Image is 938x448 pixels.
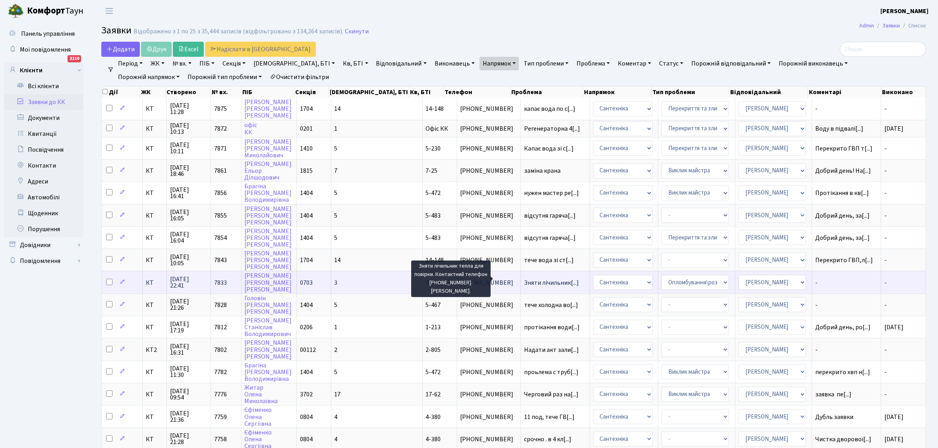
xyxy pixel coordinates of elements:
[460,302,518,308] span: [PHONE_NUMBER]
[815,347,878,353] span: -
[776,57,851,70] a: Порожній виконавець
[300,256,313,265] span: 1704
[214,211,227,220] span: 7855
[146,280,163,286] span: КТ
[882,87,926,98] th: Виконано
[4,42,83,58] a: Мої повідомлення3210
[170,321,208,334] span: [DATE] 17:19
[146,347,163,353] span: КТ2
[335,368,338,377] span: 5
[335,323,338,332] span: 1
[300,234,313,242] span: 1404
[245,272,292,294] a: [PERSON_NAME][PERSON_NAME][PERSON_NAME]
[335,166,338,175] span: 7
[133,28,343,35] div: Відображено з 1 по 25 з 35,444 записів (відфільтровано з 134,264 записів).
[524,256,574,265] span: тече вода зі ст[...]
[884,301,887,309] span: -
[524,168,586,174] span: заміна крана
[808,87,881,98] th: Коментарі
[146,302,163,308] span: КТ
[4,26,83,42] a: Панель управління
[520,57,572,70] a: Тип проблеми
[480,57,519,70] a: Напрямок
[170,365,208,378] span: [DATE] 11:30
[214,323,227,332] span: 7812
[335,124,338,133] span: 1
[524,346,579,354] span: Надати акт зали[...]
[214,278,227,287] span: 7833
[815,390,851,399] span: заявка пе[...]
[426,211,441,220] span: 5-483
[815,106,878,112] span: -
[688,57,774,70] a: Порожній відповідальний
[815,211,870,220] span: Добрий день, за[...]
[815,256,873,265] span: Перекрито ГВП,л[...]
[245,294,292,316] a: Головін[PERSON_NAME][PERSON_NAME]
[214,256,227,265] span: 7843
[460,235,518,241] span: [PHONE_NUMBER]
[300,390,313,399] span: 3702
[245,316,292,338] a: [PERSON_NAME]СтаніславВолодимирович
[4,221,83,237] a: Порушення
[884,323,903,332] span: [DATE]
[214,301,227,309] span: 7828
[345,28,369,35] a: Скинути
[426,124,449,133] span: Офіс КК
[146,436,163,442] span: КТ
[166,87,211,98] th: Створено
[583,87,652,98] th: Напрямок
[170,343,208,356] span: [DATE] 16:31
[245,182,292,204] a: Брагіна[PERSON_NAME]Володимирівна
[170,433,208,445] span: [DATE] 21:28
[196,57,218,70] a: ПІБ
[300,189,313,197] span: 1404
[884,211,887,220] span: -
[106,45,135,54] span: Додати
[214,368,227,377] span: 7782
[815,302,878,308] span: -
[815,144,872,153] span: Перекрито ГВП т[...]
[146,168,163,174] span: КТ
[300,104,313,113] span: 1704
[840,42,926,57] input: Пошук...
[335,346,338,354] span: 2
[460,324,518,330] span: [PHONE_NUMBER]
[335,390,341,399] span: 17
[294,87,329,98] th: Секція
[245,339,292,361] a: [PERSON_NAME][PERSON_NAME][PERSON_NAME]
[524,234,576,242] span: відсутня гаряча[...]
[882,21,900,30] a: Заявки
[880,6,928,16] a: [PERSON_NAME]
[146,324,163,330] span: КТ
[68,55,81,62] div: 3210
[245,227,292,249] a: [PERSON_NAME][PERSON_NAME][PERSON_NAME]
[101,42,140,57] a: Додати
[615,57,654,70] a: Коментар
[4,205,83,221] a: Щоденник
[214,124,227,133] span: 7872
[460,391,518,398] span: [PHONE_NUMBER]
[245,249,292,271] a: [PERSON_NAME][PERSON_NAME][PERSON_NAME]
[426,234,441,242] span: 5-483
[460,257,518,263] span: [PHONE_NUMBER]
[4,78,83,94] a: Всі клієнти
[460,145,518,152] span: [PHONE_NUMBER]
[300,368,313,377] span: 1404
[300,278,313,287] span: 0703
[146,145,163,152] span: КТ
[146,212,163,219] span: КТ
[460,414,518,420] span: [PHONE_NUMBER]
[426,189,441,197] span: 5-472
[214,189,227,197] span: 7856
[214,390,227,399] span: 7776
[4,94,83,110] a: Заявки до КК
[170,231,208,244] span: [DATE] 16:04
[340,57,371,70] a: Кв, БТІ
[27,4,65,17] b: Комфорт
[884,124,903,133] span: [DATE]
[884,144,887,153] span: -
[170,298,208,311] span: [DATE] 21:26
[411,261,491,297] div: Зняти лічильник тепла для повірки. Контактний телефон [PHONE_NUMBER]. [PERSON_NAME].
[884,166,887,175] span: -
[859,21,874,30] a: Admin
